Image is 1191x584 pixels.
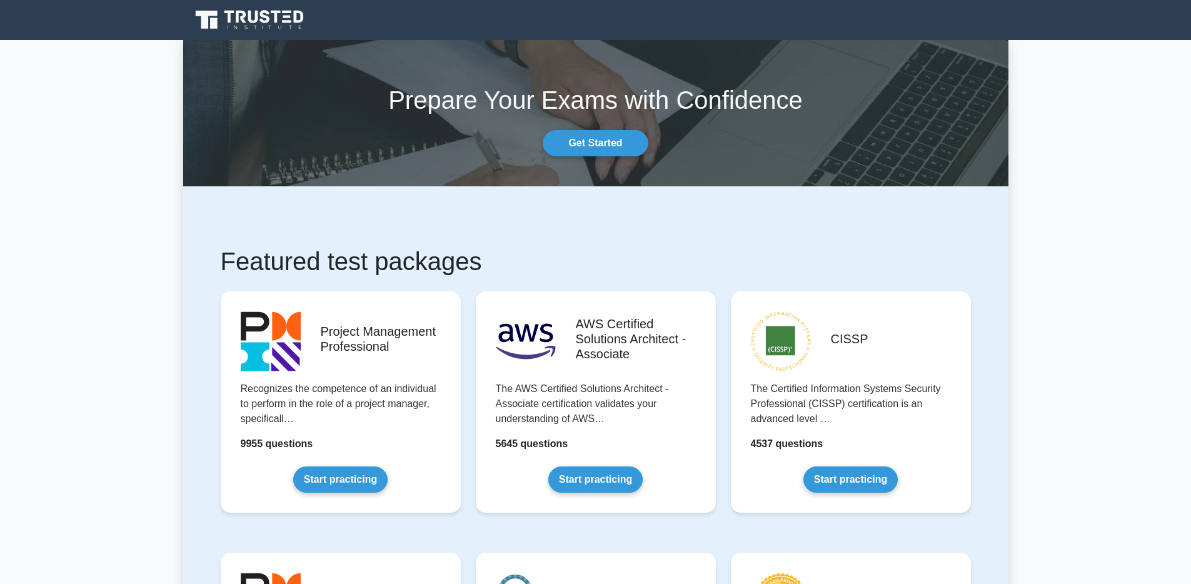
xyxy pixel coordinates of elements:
[221,246,971,276] h1: Featured test packages
[803,466,898,493] a: Start practicing
[183,85,1008,115] h1: Prepare Your Exams with Confidence
[548,466,643,493] a: Start practicing
[543,130,648,156] a: Get Started
[293,466,388,493] a: Start practicing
